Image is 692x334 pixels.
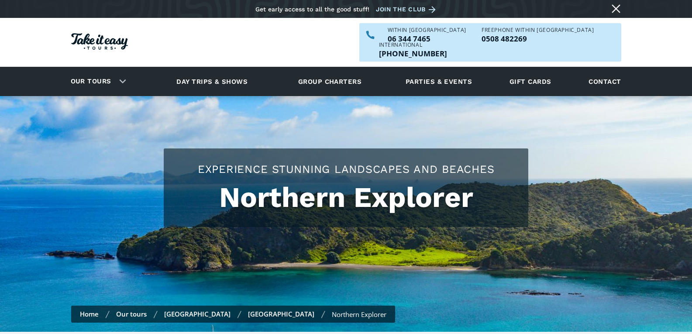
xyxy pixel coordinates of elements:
[401,69,476,93] a: Parties & events
[71,306,395,323] nav: Breadcrumbs
[482,35,594,42] p: 0508 482269
[116,310,147,318] a: Our tours
[505,69,556,93] a: Gift cards
[388,35,466,42] p: 06 344 7465
[80,310,99,318] a: Home
[388,35,466,42] a: Call us within NZ on 063447465
[164,310,231,318] a: [GEOGRAPHIC_DATA]
[248,310,314,318] a: [GEOGRAPHIC_DATA]
[71,33,128,50] img: Take it easy Tours logo
[165,69,258,93] a: Day trips & shows
[584,69,625,93] a: Contact
[287,69,372,93] a: Group charters
[60,69,133,93] div: Our tours
[172,162,520,177] h2: Experience stunning landscapes and beaches
[172,181,520,214] h1: Northern Explorer
[71,29,128,56] a: Homepage
[379,50,447,57] a: Call us outside of NZ on +6463447465
[482,35,594,42] a: Call us freephone within NZ on 0508482269
[376,4,439,15] a: Join the club
[255,6,369,13] div: Get early access to all the good stuff!
[388,28,466,33] div: WITHIN [GEOGRAPHIC_DATA]
[482,28,594,33] div: Freephone WITHIN [GEOGRAPHIC_DATA]
[379,42,447,48] div: International
[64,71,118,92] a: Our tours
[332,310,386,319] div: Northern Explorer
[379,50,447,57] p: [PHONE_NUMBER]
[609,2,623,16] a: Close message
